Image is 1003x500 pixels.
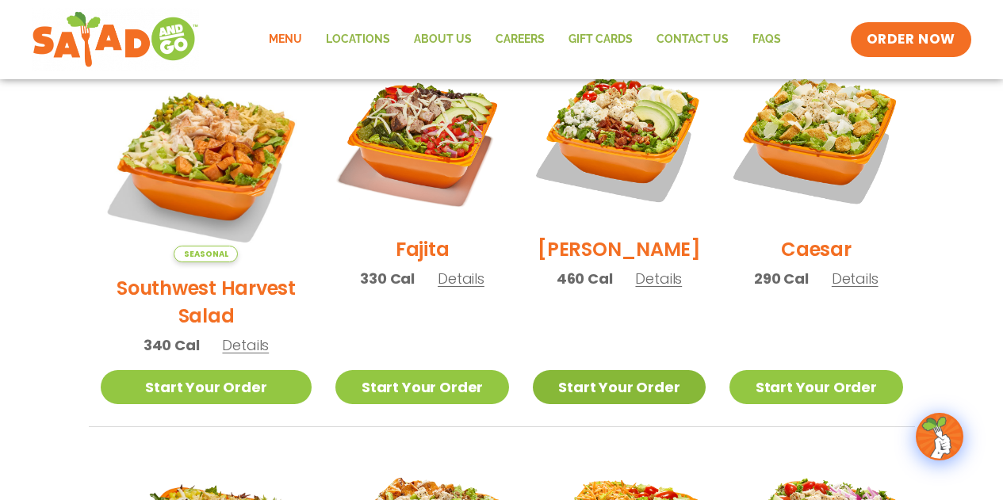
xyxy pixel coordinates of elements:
img: wpChatIcon [917,414,962,459]
span: 290 Cal [754,268,809,289]
a: Locations [314,21,402,58]
a: GIFT CARDS [557,21,645,58]
a: Start Your Order [533,370,706,404]
a: Careers [484,21,557,58]
a: ORDER NOW [851,22,971,57]
span: 340 Cal [144,334,200,356]
span: Details [222,335,269,355]
h2: [PERSON_NAME] [538,235,701,263]
h2: Caesar [781,235,852,263]
a: About Us [402,21,484,58]
span: 460 Cal [557,268,613,289]
a: Start Your Order [335,370,508,404]
img: new-SAG-logo-768×292 [32,8,199,71]
span: Seasonal [174,246,238,262]
img: Product photo for Southwest Harvest Salad [101,51,312,262]
span: Details [438,269,484,288]
a: Contact Us [645,21,741,58]
img: Product photo for Fajita Salad [335,51,508,223]
span: Details [832,269,879,288]
a: Start Your Order [101,370,312,404]
h2: Southwest Harvest Salad [101,274,312,330]
img: Product photo for Cobb Salad [533,51,706,223]
span: Details [635,269,682,288]
a: Menu [257,21,314,58]
a: FAQs [741,21,793,58]
span: 330 Cal [360,268,415,289]
img: Product photo for Caesar Salad [729,51,902,223]
span: ORDER NOW [867,30,955,49]
a: Start Your Order [729,370,902,404]
h2: Fajita [396,235,450,263]
nav: Menu [257,21,793,58]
